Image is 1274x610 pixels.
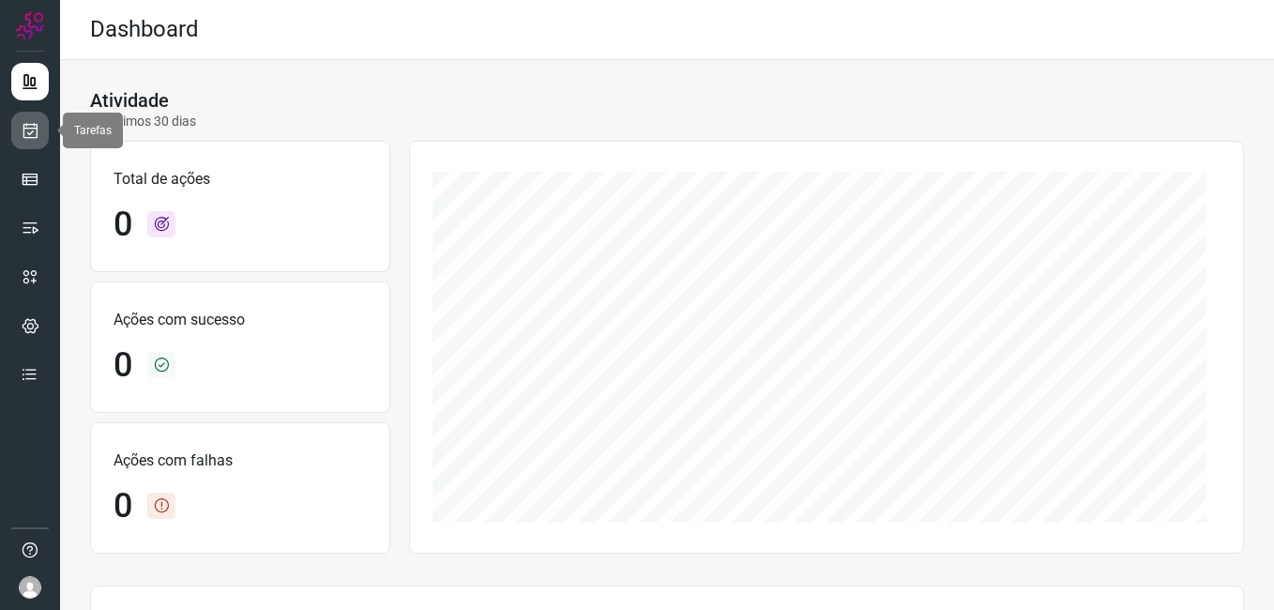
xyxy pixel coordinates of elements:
[114,486,132,526] h1: 0
[114,345,132,386] h1: 0
[90,89,169,112] h3: Atividade
[90,112,196,131] p: Últimos 30 dias
[74,124,112,137] span: Tarefas
[114,168,367,191] p: Total de ações
[114,450,367,472] p: Ações com falhas
[114,205,132,245] h1: 0
[114,309,367,331] p: Ações com sucesso
[16,11,44,39] img: Logo
[19,576,41,599] img: avatar-user-boy.jpg
[90,16,199,43] h2: Dashboard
